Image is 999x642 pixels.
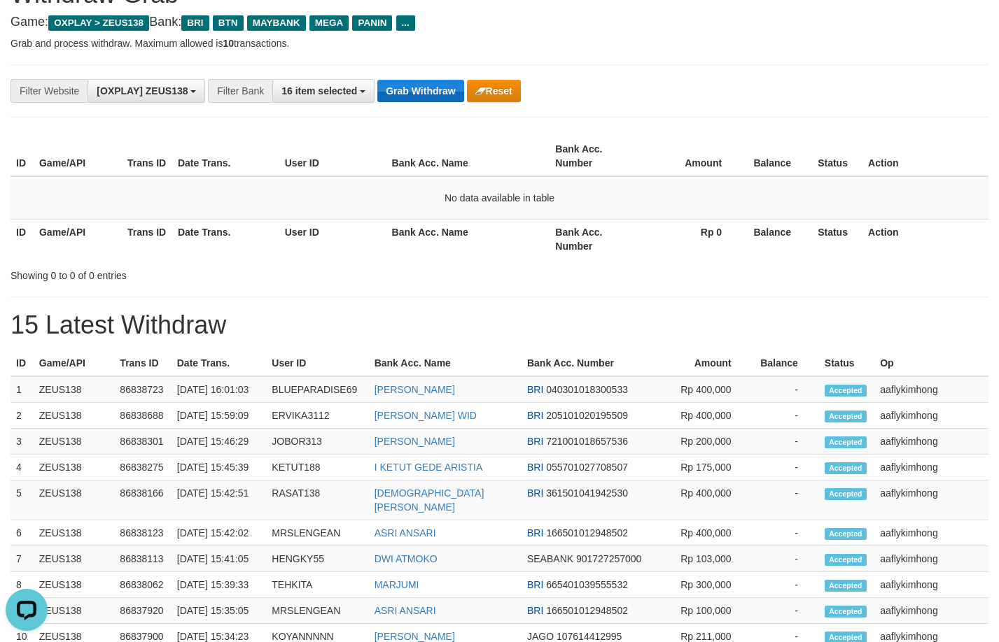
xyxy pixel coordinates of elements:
[656,403,753,429] td: Rp 400,000
[34,546,115,572] td: ZEUS138
[375,631,455,642] a: [PERSON_NAME]
[114,455,171,480] td: 86838275
[753,429,819,455] td: -
[874,350,988,376] th: Op
[223,38,234,49] strong: 10
[279,136,386,176] th: User ID
[527,605,543,616] span: BRI
[638,219,743,259] th: Rp 0
[753,598,819,624] td: -
[386,136,550,176] th: Bank Acc. Name
[753,520,819,546] td: -
[172,350,267,376] th: Date Trans.
[527,410,543,421] span: BRI
[247,15,306,31] span: MAYBANK
[11,36,988,50] p: Grab and process withdraw. Maximum allowed is transactions.
[546,605,628,616] span: Copy 166501012948502 to clipboard
[266,403,368,429] td: ERVIKA3112
[753,455,819,480] td: -
[527,631,554,642] span: JAGO
[114,403,171,429] td: 86838688
[11,136,34,176] th: ID
[874,520,988,546] td: aaflykimhong
[825,488,867,500] span: Accepted
[743,136,812,176] th: Balance
[874,376,988,403] td: aaflykimhong
[266,480,368,520] td: RASAT138
[375,553,438,564] a: DWI ATMOKO
[172,429,267,455] td: [DATE] 15:46:29
[352,15,392,31] span: PANIN
[114,546,171,572] td: 86838113
[546,384,628,395] span: Copy 040301018300533 to clipboard
[825,411,867,422] span: Accepted
[266,455,368,480] td: KETUT188
[386,219,550,259] th: Bank Acc. Name
[656,572,753,598] td: Rp 300,000
[34,376,115,403] td: ZEUS138
[34,429,115,455] td: ZEUS138
[656,480,753,520] td: Rp 400,000
[753,350,819,376] th: Balance
[546,487,628,499] span: Copy 361501041942530 to clipboard
[11,376,34,403] td: 1
[309,15,349,31] span: MEGA
[753,480,819,520] td: -
[11,520,34,546] td: 6
[172,520,267,546] td: [DATE] 15:42:02
[527,462,543,473] span: BRI
[34,350,115,376] th: Game/API
[97,85,188,97] span: [OXPLAY] ZEUS138
[114,480,171,520] td: 86838166
[11,15,988,29] h4: Game: Bank:
[172,403,267,429] td: [DATE] 15:59:09
[656,455,753,480] td: Rp 175,000
[638,136,743,176] th: Amount
[812,219,862,259] th: Status
[172,136,279,176] th: Date Trans.
[375,579,419,590] a: MARJUMI
[377,80,463,102] button: Grab Withdraw
[11,572,34,598] td: 8
[546,410,628,421] span: Copy 205101020195509 to clipboard
[546,579,628,590] span: Copy 665401039555532 to clipboard
[753,546,819,572] td: -
[656,598,753,624] td: Rp 100,000
[375,527,436,538] a: ASRI ANSARI
[656,376,753,403] td: Rp 400,000
[11,429,34,455] td: 3
[812,136,862,176] th: Status
[172,480,267,520] td: [DATE] 15:42:51
[11,263,406,283] div: Showing 0 to 0 of 0 entries
[825,462,867,474] span: Accepted
[753,376,819,403] td: -
[266,350,368,376] th: User ID
[11,176,988,220] td: No data available in table
[34,219,122,259] th: Game/API
[11,311,988,339] h1: 15 Latest Withdraw
[825,385,867,397] span: Accepted
[266,429,368,455] td: JOBOR313
[743,219,812,259] th: Balance
[48,15,149,31] span: OXPLAY > ZEUS138
[266,598,368,624] td: MRSLENGEAN
[208,79,272,103] div: Filter Bank
[34,403,115,429] td: ZEUS138
[272,79,375,103] button: 16 item selected
[34,520,115,546] td: ZEUS138
[114,376,171,403] td: 86838723
[656,546,753,572] td: Rp 103,000
[172,572,267,598] td: [DATE] 15:39:33
[527,553,573,564] span: SEABANK
[819,350,874,376] th: Status
[266,572,368,598] td: TEHKITA
[656,429,753,455] td: Rp 200,000
[825,436,867,448] span: Accepted
[266,520,368,546] td: MRSLENGEAN
[557,631,622,642] span: Copy 107614412995 to clipboard
[825,580,867,592] span: Accepted
[874,403,988,429] td: aaflykimhong
[279,219,386,259] th: User ID
[862,219,988,259] th: Action
[874,546,988,572] td: aaflykimhong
